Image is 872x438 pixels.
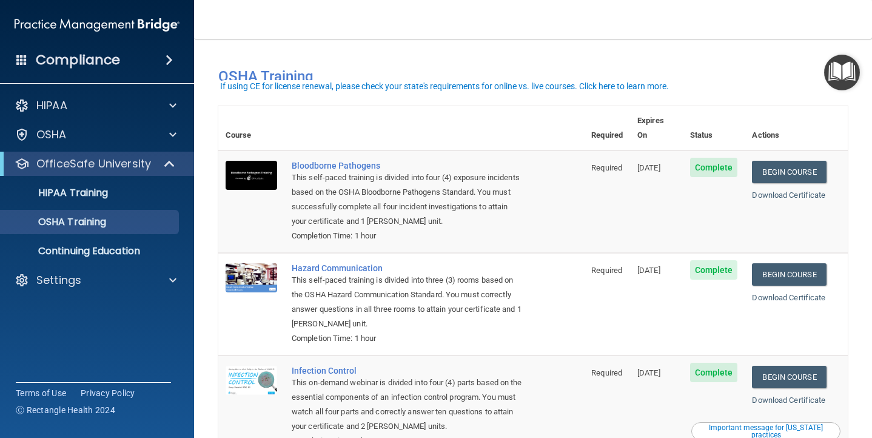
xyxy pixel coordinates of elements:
a: Settings [15,273,176,288]
p: HIPAA Training [8,187,108,199]
span: Complete [690,158,738,177]
span: [DATE] [637,163,660,172]
p: OfficeSafe University [36,157,151,171]
p: OSHA [36,127,67,142]
h4: OSHA Training [218,68,848,85]
a: Hazard Communication [292,263,523,273]
a: Bloodborne Pathogens [292,161,523,170]
a: Download Certificate [752,190,825,200]
p: Continuing Education [8,245,173,257]
h4: Compliance [36,52,120,69]
div: This on-demand webinar is divided into four (4) parts based on the essential components of an inf... [292,376,523,434]
a: Infection Control [292,366,523,376]
span: [DATE] [637,368,660,377]
a: OfficeSafe University [15,157,176,171]
img: PMB logo [15,13,179,37]
th: Actions [745,106,848,150]
span: Complete [690,260,738,280]
th: Required [584,106,630,150]
a: Download Certificate [752,293,825,302]
th: Status [683,106,745,150]
span: Required [591,266,622,275]
div: This self-paced training is divided into four (4) exposure incidents based on the OSHA Bloodborne... [292,170,523,229]
th: Expires On [630,106,683,150]
a: Privacy Policy [81,387,135,399]
a: Begin Course [752,161,826,183]
a: HIPAA [15,98,176,113]
div: If using CE for license renewal, please check your state's requirements for online vs. live cours... [220,82,669,90]
button: If using CE for license renewal, please check your state's requirements for online vs. live cours... [218,80,671,92]
a: OSHA [15,127,176,142]
div: This self-paced training is divided into three (3) rooms based on the OSHA Hazard Communication S... [292,273,523,331]
span: Complete [690,363,738,382]
p: Settings [36,273,81,288]
span: [DATE] [637,266,660,275]
button: Open Resource Center [824,55,860,90]
a: Download Certificate [752,396,825,405]
div: Completion Time: 1 hour [292,229,523,243]
span: Ⓒ Rectangle Health 2024 [16,404,115,416]
p: HIPAA [36,98,67,113]
a: Begin Course [752,263,826,286]
a: Terms of Use [16,387,66,399]
span: Required [591,368,622,377]
a: Begin Course [752,366,826,388]
div: Completion Time: 1 hour [292,331,523,346]
span: Required [591,163,622,172]
p: OSHA Training [8,216,106,228]
th: Course [218,106,284,150]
